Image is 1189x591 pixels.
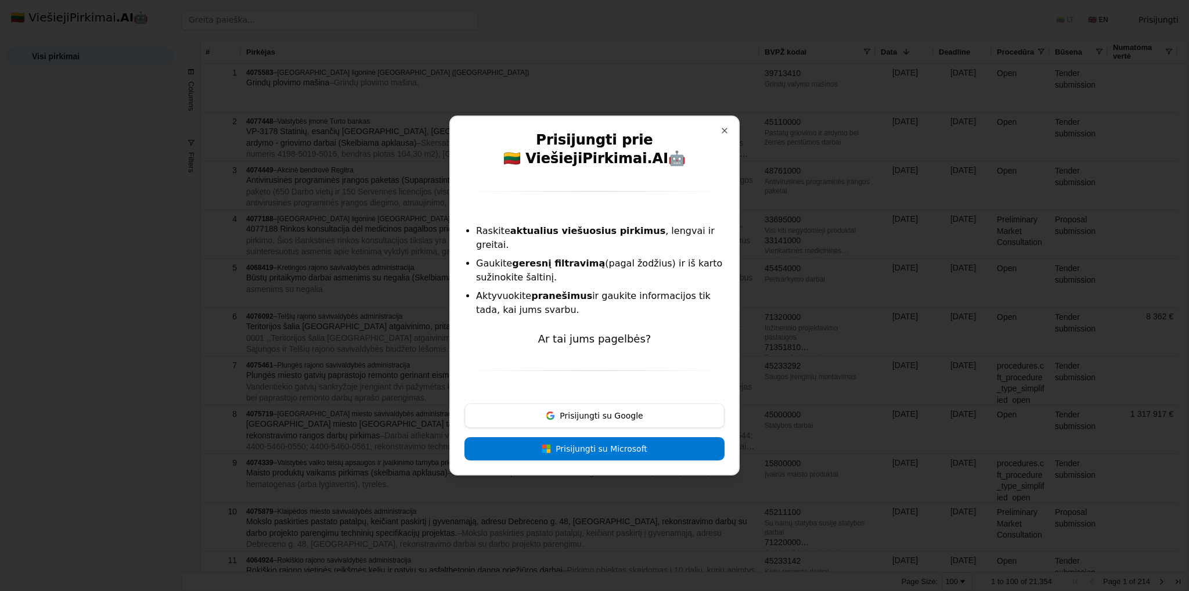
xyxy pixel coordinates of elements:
[464,437,725,460] button: Prisijungti su Microsoft
[464,403,725,428] button: Prisijungti su Google
[647,150,668,167] strong: .AI
[476,258,722,283] span: Gaukite (pagal žodžius) ir iš karto sužinokite šaltinį.
[464,331,725,347] p: Ar tai jums pagelbės?
[512,258,605,269] strong: geresnį filtravimą
[476,225,715,250] span: Raskite , lengvai ir greitai.
[464,131,725,172] h2: Prisijungti prie 🇱🇹 ViešiejiPirkimai 🤖
[510,225,665,236] strong: aktualius viešuosius pirkimus
[476,290,711,315] span: Aktyvuokite ir gaukite informacijos tik tada, kai jums svarbu.
[531,290,592,301] strong: pranešimus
